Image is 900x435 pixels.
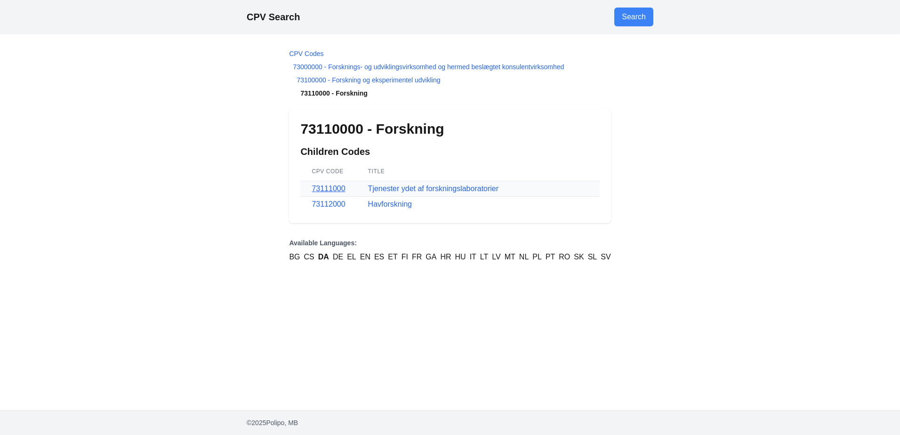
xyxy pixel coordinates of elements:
a: 73100000 - Forskning og eksperimentel udvikling [297,76,440,84]
a: Tjenester ydet af forskningslaboratorier [368,185,498,193]
a: Havforskning [368,200,412,208]
a: LV [492,251,500,263]
a: BG [289,251,300,263]
a: PT [546,251,555,263]
a: SL [588,251,597,263]
a: PL [532,251,542,263]
th: Title [357,162,600,181]
th: CPV Code [300,162,356,181]
a: MT [505,251,515,263]
nav: Language Versions [289,238,611,263]
a: 73111000 [312,185,345,193]
nav: Breadcrumb [289,49,611,98]
a: FR [412,251,422,263]
h1: 73110000 - Forskning [300,121,599,137]
li: 73110000 - Forskning [289,89,611,98]
a: CPV Search [247,12,300,22]
a: EL [347,251,356,263]
p: © 2025 Polipo, MB [247,418,653,427]
a: IT [470,251,476,263]
a: 73000000 - Forsknings- og udviklingsvirksomhed og hermed beslægtet konsulentvirksomhed [293,63,564,71]
a: RO [559,251,570,263]
a: SV [601,251,611,263]
a: FI [402,251,408,263]
a: DA [318,251,329,263]
a: LT [480,251,488,263]
h2: Children Codes [300,145,599,158]
a: ET [388,251,397,263]
a: DE [333,251,343,263]
a: 73112000 [312,200,345,208]
a: HR [440,251,451,263]
p: Available Languages: [289,238,611,248]
a: EN [360,251,370,263]
a: ES [374,251,384,263]
a: NL [519,251,529,263]
a: CS [304,251,314,263]
a: GA [426,251,436,263]
a: CPV Codes [289,50,323,57]
a: HU [455,251,466,263]
a: SK [574,251,584,263]
a: Go to search [614,8,653,26]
